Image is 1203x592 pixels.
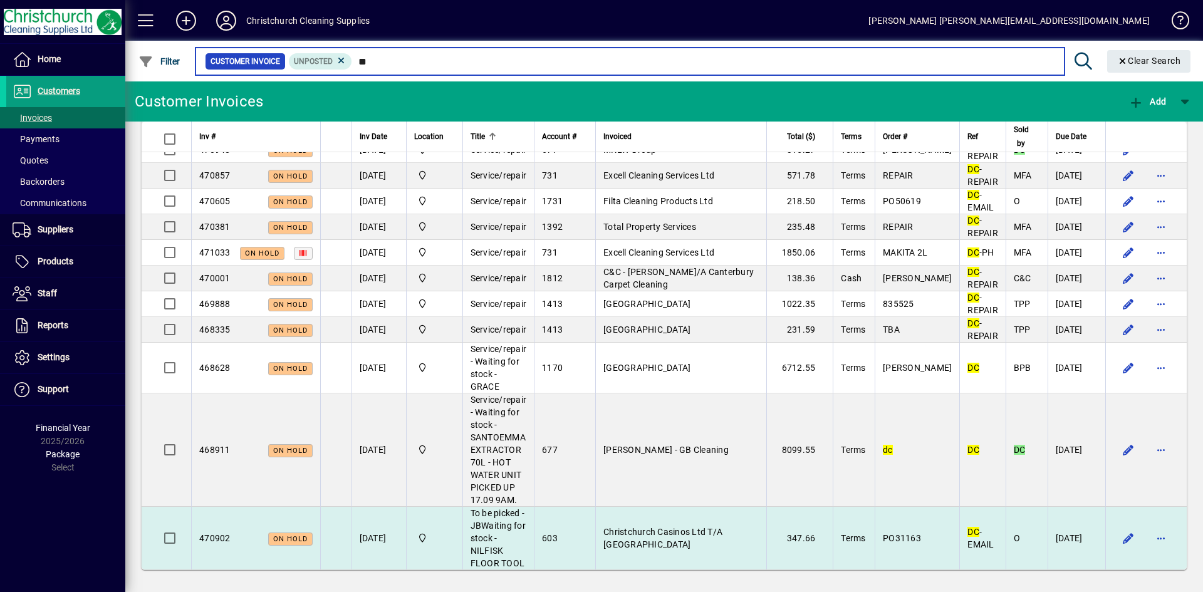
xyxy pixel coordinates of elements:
[414,169,455,182] span: Christchurch Cleaning Supplies Ltd
[967,293,998,315] span: -REPAIR
[6,150,125,171] a: Quotes
[1056,130,1098,143] div: Due Date
[542,247,558,257] span: 731
[199,325,231,335] span: 468335
[542,273,563,283] span: 1812
[6,310,125,341] a: Reports
[1118,191,1138,211] button: Edit
[1014,325,1031,335] span: TPP
[289,53,352,70] mat-chip: Customer Invoice Status: Unposted
[1014,445,1026,455] em: DC
[471,170,527,180] span: Service/repair
[542,130,588,143] div: Account #
[1151,165,1171,185] button: More options
[6,246,125,278] a: Products
[603,325,690,335] span: [GEOGRAPHIC_DATA]
[841,170,865,180] span: Terms
[542,299,563,309] span: 1413
[1048,266,1105,291] td: [DATE]
[414,194,455,208] span: Christchurch Cleaning Supplies Ltd
[967,247,994,257] span: -PH
[13,134,60,144] span: Payments
[841,222,865,232] span: Terms
[841,130,862,143] span: Terms
[883,325,900,335] span: TBA
[1151,319,1171,340] button: More options
[883,247,927,257] span: MAKITA 2L
[1014,363,1031,373] span: BPB
[766,163,833,189] td: 571.78
[766,240,833,266] td: 1850.06
[199,145,231,155] span: 470948
[1014,222,1032,232] span: MFA
[841,273,862,283] span: Cash
[414,220,455,234] span: Christchurch Cleaning Supplies Ltd
[1118,268,1138,288] button: Edit
[603,363,690,373] span: [GEOGRAPHIC_DATA]
[273,172,308,180] span: On hold
[1128,96,1166,106] span: Add
[352,507,406,569] td: [DATE]
[603,267,754,289] span: C&C - [PERSON_NAME]/A Canterbury Carpet Cleaning
[273,535,308,543] span: On hold
[38,288,57,298] span: Staff
[471,299,527,309] span: Service/repair
[199,130,216,143] span: Inv #
[766,507,833,569] td: 347.66
[766,317,833,343] td: 231.59
[883,130,907,143] span: Order #
[1151,528,1171,548] button: More options
[1107,50,1191,73] button: Clear
[138,56,180,66] span: Filter
[883,533,921,543] span: PO31163
[1151,217,1171,237] button: More options
[6,128,125,150] a: Payments
[6,342,125,373] a: Settings
[199,170,231,180] span: 470857
[38,256,73,266] span: Products
[967,130,978,143] span: Ref
[273,365,308,373] span: On hold
[273,301,308,309] span: On hold
[1014,299,1031,309] span: TPP
[13,177,65,187] span: Backorders
[841,325,865,335] span: Terms
[199,299,231,309] span: 469888
[542,222,563,232] span: 1392
[6,171,125,192] a: Backorders
[1048,343,1105,393] td: [DATE]
[542,325,563,335] span: 1413
[967,130,998,143] div: Ref
[135,50,184,73] button: Filter
[6,192,125,214] a: Communications
[841,363,865,373] span: Terms
[967,445,979,455] em: DC
[273,147,308,155] span: On hold
[603,170,714,180] span: Excell Cleaning Services Ltd
[883,273,952,283] span: [PERSON_NAME]
[841,533,865,543] span: Terms
[1151,440,1171,460] button: More options
[967,267,998,289] span: -REPAIR
[38,320,68,330] span: Reports
[273,275,308,283] span: On hold
[414,361,455,375] span: Christchurch Cleaning Supplies Ltd
[352,317,406,343] td: [DATE]
[1048,317,1105,343] td: [DATE]
[1118,242,1138,262] button: Edit
[471,247,527,257] span: Service/repair
[603,247,714,257] span: Excell Cleaning Services Ltd
[471,344,527,392] span: Service/repair - Waiting for stock - GRACE
[967,267,979,277] em: DC
[414,323,455,336] span: Christchurch Cleaning Supplies Ltd
[1151,191,1171,211] button: More options
[1048,240,1105,266] td: [DATE]
[414,297,455,311] span: Christchurch Cleaning Supplies Ltd
[603,130,759,143] div: Invoiced
[603,222,696,232] span: Total Property Services
[471,508,526,568] span: To be picked - JBWaiting for stock - NILFISK FLOOR TOOL
[38,54,61,64] span: Home
[6,214,125,246] a: Suppliers
[787,130,815,143] span: Total ($)
[1117,56,1181,66] span: Clear Search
